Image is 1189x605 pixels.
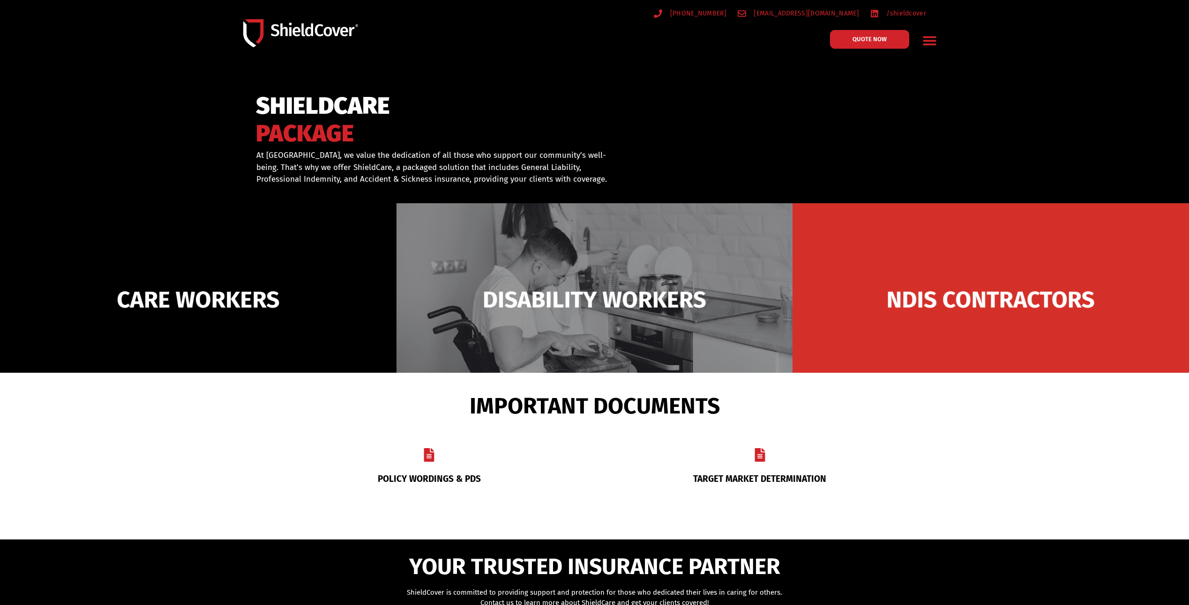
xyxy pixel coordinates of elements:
span: SHIELDCARE [256,96,390,116]
a: [EMAIL_ADDRESS][DOMAIN_NAME] [738,7,859,19]
span: IMPORTANT DOCUMENTS [470,397,720,415]
span: /shieldcover [884,7,926,19]
h5: YOUR TRUSTED INSURANCE PARTNER [349,555,841,578]
a: [PHONE_NUMBER] [654,7,726,19]
p: At [GEOGRAPHIC_DATA], we value the dedication of all those who support our community’s well-being... [256,149,611,185]
span: QUOTE NOW [852,36,887,42]
div: Menu Toggle [919,30,941,52]
img: Shield-Cover-Underwriting-Australia-logo-full [243,19,358,47]
a: /shieldcover [870,7,926,19]
a: QUOTE NOW [830,30,909,49]
span: [PHONE_NUMBER] [668,7,726,19]
a: TARGET MARKET DETERMINATION [693,473,826,484]
span: [EMAIL_ADDRESS][DOMAIN_NAME] [751,7,859,19]
a: POLICY WORDINGS & PDS [378,473,481,484]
